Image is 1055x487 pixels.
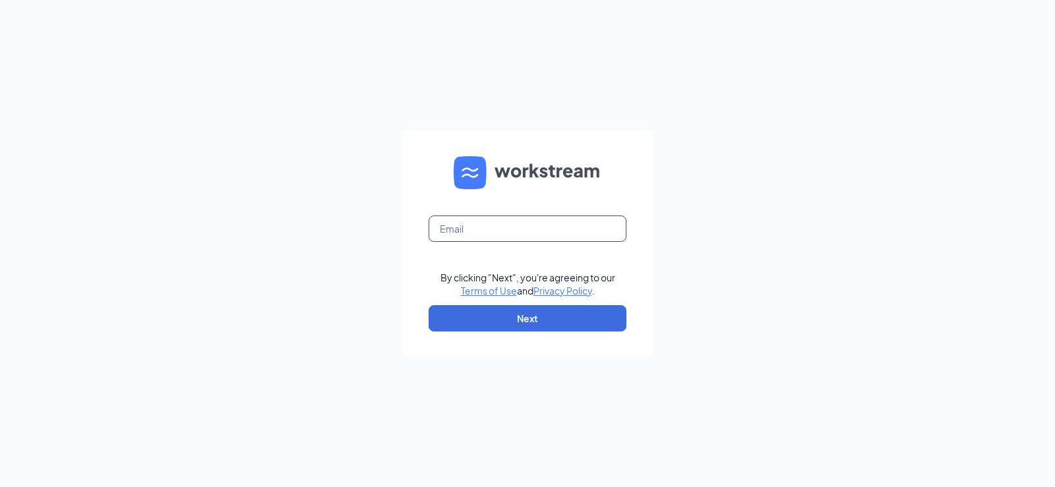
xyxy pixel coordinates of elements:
input: Email [429,215,626,242]
a: Terms of Use [461,285,517,297]
button: Next [429,305,626,331]
div: By clicking "Next", you're agreeing to our and . [440,271,615,297]
a: Privacy Policy [533,285,592,297]
img: WS logo and Workstream text [454,156,601,189]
